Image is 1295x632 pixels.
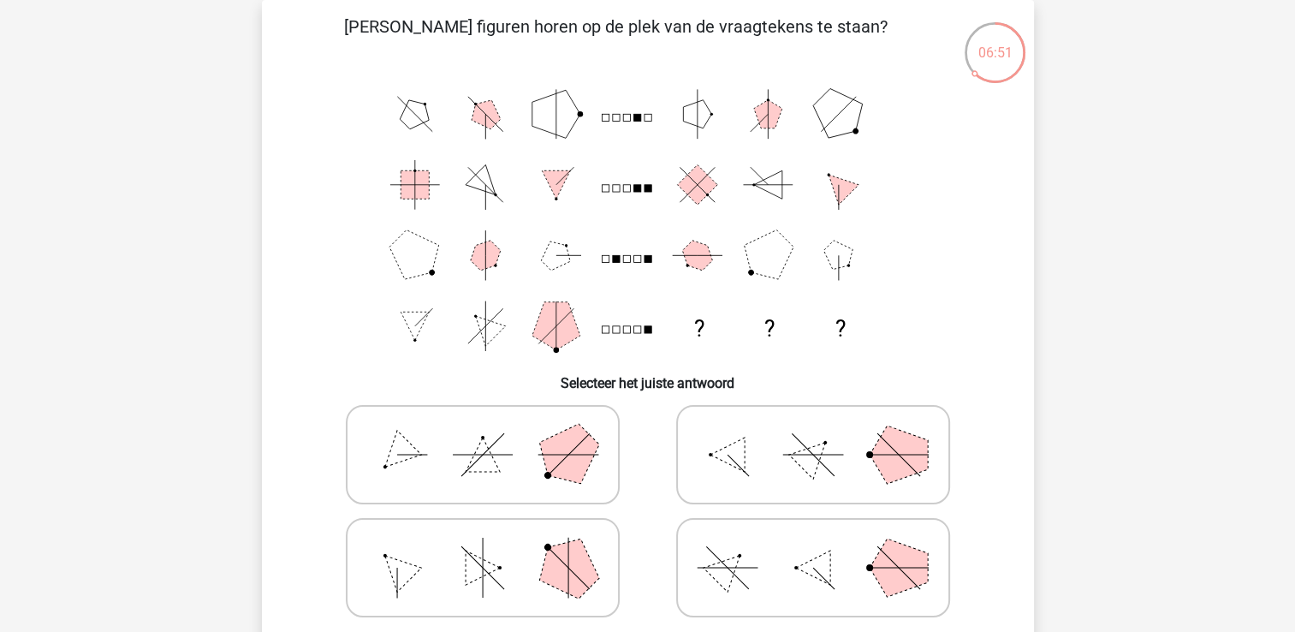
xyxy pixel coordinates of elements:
[289,361,1007,391] h6: Selecteer het juiste antwoord
[835,316,845,342] text: ?
[963,21,1027,63] div: 06:51
[289,14,942,65] p: [PERSON_NAME] figuren horen op de plek van de vraagtekens te staan?
[764,316,775,342] text: ?
[693,316,704,342] text: ?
